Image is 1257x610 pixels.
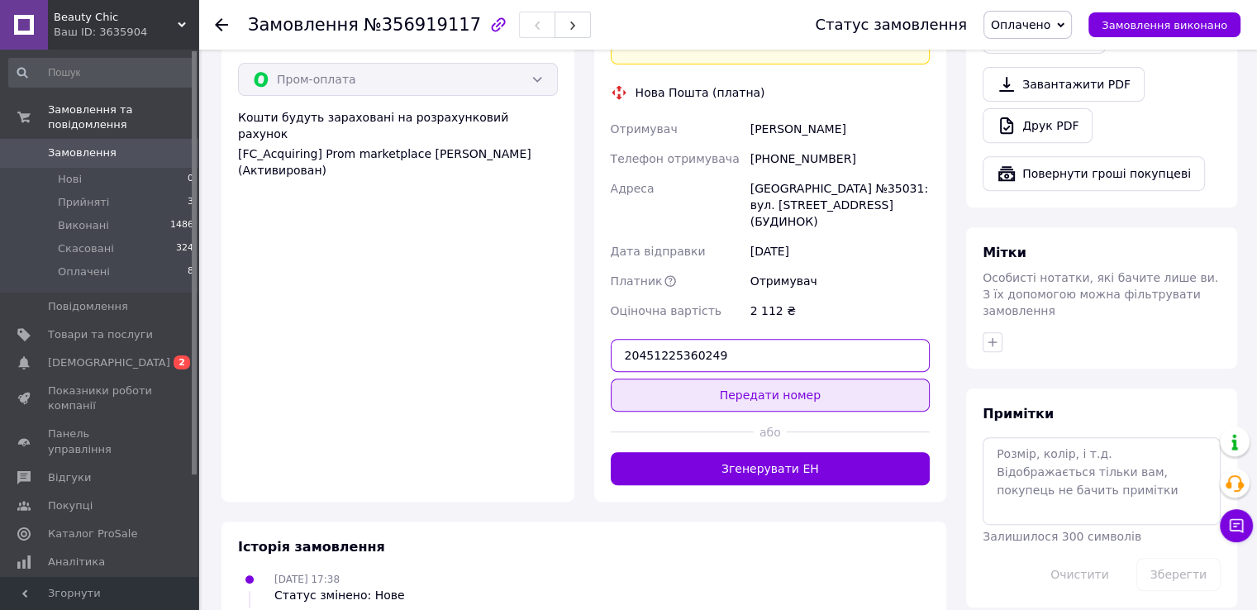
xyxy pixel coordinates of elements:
span: Замовлення [48,145,117,160]
span: Оплачені [58,264,110,279]
div: [PHONE_NUMBER] [747,144,933,174]
button: Замовлення виконано [1088,12,1240,37]
span: 324 [176,241,193,256]
span: Нові [58,172,82,187]
span: [DATE] 17:38 [274,574,340,585]
span: Примітки [983,406,1054,422]
span: Beauty Chic [54,10,178,25]
span: Замовлення [248,15,359,35]
span: [DEMOGRAPHIC_DATA] [48,355,170,370]
div: [DATE] [747,236,933,266]
span: Скасовані [58,241,114,256]
span: Показники роботи компанії [48,384,153,413]
span: Покупці [48,498,93,513]
span: 3 [188,195,193,210]
span: Відгуки [48,470,91,485]
span: Аналітика [48,555,105,569]
span: Історія замовлення [238,539,385,555]
div: Статус замовлення [815,17,967,33]
span: №356919117 [364,15,481,35]
div: [PERSON_NAME] [747,114,933,144]
span: Телефон отримувача [611,152,740,165]
span: або [754,424,786,441]
span: 1486 [170,218,193,233]
span: Прийняті [58,195,109,210]
input: Номер експрес-накладної [611,339,931,372]
span: Отримувач [611,122,678,136]
span: Каталог ProSale [48,527,137,541]
span: Оплачено [991,18,1050,31]
span: Особисті нотатки, які бачите лише ви. З їх допомогою можна фільтрувати замовлення [983,271,1218,317]
span: Дата відправки [611,245,706,258]
div: Отримувач [747,266,933,296]
div: Повернутися назад [215,17,228,33]
span: 2 [174,355,190,369]
span: Повідомлення [48,299,128,314]
span: Залишилося 300 символів [983,530,1141,543]
span: Мітки [983,245,1026,260]
div: [GEOGRAPHIC_DATA] №35031: вул. [STREET_ADDRESS] (БУДИНОК) [747,174,933,236]
span: Оціночна вартість [611,304,721,317]
span: Замовлення та повідомлення [48,102,198,132]
button: Передати номер [611,379,931,412]
a: Завантажити PDF [983,67,1145,102]
span: Замовлення виконано [1102,19,1227,31]
div: [FC_Acquiring] Prom marketplace [PERSON_NAME] (Активирован) [238,145,558,179]
div: Нова Пошта (платна) [631,84,769,101]
span: 0 [188,172,193,187]
button: Згенерувати ЕН [611,452,931,485]
span: 8 [188,264,193,279]
a: Друк PDF [983,108,1093,143]
div: Кошти будуть зараховані на розрахунковий рахунок [238,109,558,179]
button: Чат з покупцем [1220,509,1253,542]
div: Статус змінено: Нове [274,587,405,603]
span: Адреса [611,182,655,195]
span: Панель управління [48,427,153,456]
span: Виконані [58,218,109,233]
div: 2 112 ₴ [747,296,933,326]
span: Товари та послуги [48,327,153,342]
span: Платник [611,274,663,288]
button: Повернути гроші покупцеві [983,156,1205,191]
input: Пошук [8,58,195,88]
div: Ваш ID: 3635904 [54,25,198,40]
